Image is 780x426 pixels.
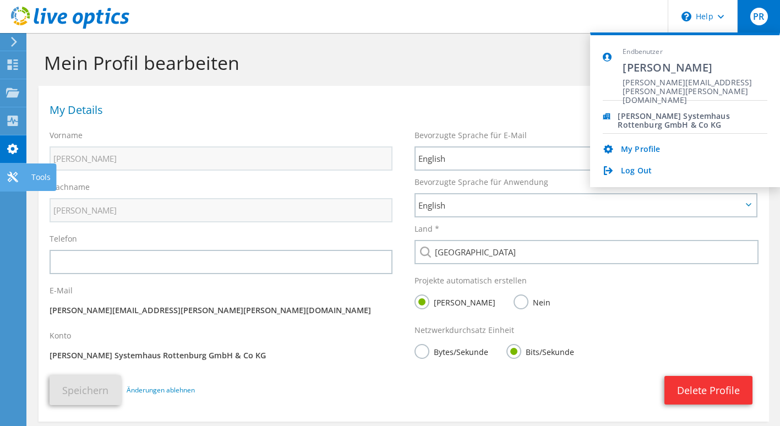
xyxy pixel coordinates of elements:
[623,78,767,89] span: [PERSON_NAME][EMAIL_ADDRESS][PERSON_NAME][PERSON_NAME][DOMAIN_NAME]
[623,60,767,75] span: [PERSON_NAME]
[514,294,550,308] label: Nein
[50,130,83,141] label: Vorname
[50,285,73,296] label: E-Mail
[414,344,488,358] label: Bytes/Sekunde
[50,182,90,193] label: Nachname
[414,294,495,308] label: [PERSON_NAME]
[750,8,768,25] span: PR
[44,51,758,74] h1: Mein Profil bearbeiten
[618,112,767,122] div: [PERSON_NAME] Systemhaus Rottenburg GmbH & Co KG
[414,275,527,286] label: Projekte automatisch erstellen
[418,199,741,212] span: English
[127,384,195,396] a: Änderungen ablehnen
[50,330,71,341] label: Konto
[621,166,652,177] a: Log Out
[414,325,514,336] label: Netzwerkdurchsatz Einheit
[414,177,548,188] label: Bevorzugte Sprache für Anwendung
[506,344,574,358] label: Bits/Sekunde
[50,349,392,362] p: [PERSON_NAME] Systemhaus Rottenburg GmbH & Co KG
[50,105,752,116] h1: My Details
[621,145,660,155] a: My Profile
[50,304,392,316] p: [PERSON_NAME][EMAIL_ADDRESS][PERSON_NAME][PERSON_NAME][DOMAIN_NAME]
[664,376,752,405] a: Delete Profile
[414,130,527,141] label: Bevorzugte Sprache für E-Mail
[681,12,691,21] svg: \n
[418,152,741,165] span: English
[50,375,121,405] button: Speichern
[26,163,56,191] div: Tools
[414,223,439,234] label: Land *
[50,233,77,244] label: Telefon
[623,47,767,57] span: Endbenutzer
